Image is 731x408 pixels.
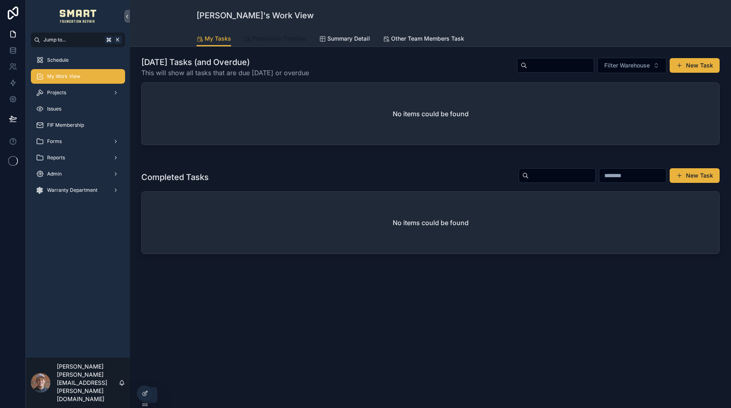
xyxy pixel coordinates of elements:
[31,150,125,165] a: Reports
[47,171,62,177] span: Admin
[31,85,125,100] a: Projects
[670,58,720,73] button: New Task
[141,171,209,183] h1: Completed Tasks
[393,218,469,228] h2: No items could be found
[604,61,650,69] span: Filter Warehouse
[47,57,69,63] span: Schedule
[205,35,231,43] span: My Tasks
[47,154,65,161] span: Reports
[31,53,125,67] a: Schedule
[43,37,102,43] span: Jump to...
[31,102,125,116] a: Issues
[60,10,97,23] img: App logo
[141,68,309,78] span: This will show all tasks that are due [DATE] or overdue
[26,47,130,208] div: scrollable content
[197,10,314,21] h1: [PERSON_NAME]'s Work View
[252,35,306,43] span: Production Timeline
[115,37,121,43] span: K
[319,31,370,48] a: Summary Detail
[327,35,370,43] span: Summary Detail
[393,109,469,119] h2: No items could be found
[244,31,306,48] a: Production Timeline
[47,73,80,80] span: My Work View
[47,187,97,193] span: Warranty Department
[31,33,125,47] button: Jump to...K
[31,118,125,132] a: FIF Membership
[197,31,231,47] a: My Tasks
[391,35,464,43] span: Other Team Members Task
[670,168,720,183] button: New Task
[31,69,125,84] a: My Work View
[47,122,84,128] span: FIF Membership
[597,58,666,73] button: Select Button
[31,134,125,149] a: Forms
[47,106,61,112] span: Issues
[47,89,66,96] span: Projects
[57,362,119,403] p: [PERSON_NAME] [PERSON_NAME][EMAIL_ADDRESS][PERSON_NAME][DOMAIN_NAME]
[383,31,464,48] a: Other Team Members Task
[47,138,62,145] span: Forms
[31,167,125,181] a: Admin
[141,56,309,68] h1: [DATE] Tasks (and Overdue)
[31,183,125,197] a: Warranty Department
